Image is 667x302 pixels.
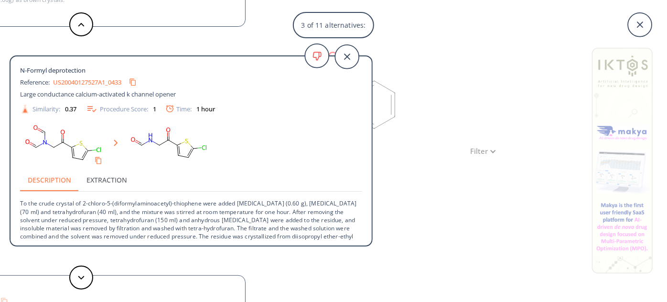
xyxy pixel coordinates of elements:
[91,153,106,168] button: Copy to clipboard
[196,106,215,112] div: 1 hour
[126,119,212,168] svg: O=CNCC(=O)c1ccc(Cl)s1
[20,104,76,114] div: Similarity:
[86,103,156,115] div: Procedure Score:
[20,119,106,168] svg: O=CN(C=O)CC(=O)c1ccc(Cl)s1
[153,106,156,112] div: 1
[20,90,176,98] span: Large conductance calcium-activated k channel opener
[65,106,76,112] div: 0.37
[20,192,362,248] p: To the crude crystal of 2-chloro-5-(diformylaminoacetyl)-thiophene were added [MEDICAL_DATA] (0.6...
[20,66,89,75] span: N-Formyl deprotection
[20,78,53,86] span: Reference:
[166,105,215,113] div: Time:
[20,168,362,191] div: procedure tabs
[79,168,135,191] button: Extraction
[20,168,79,191] button: Description
[53,79,121,86] a: US20040127527A1_0433
[125,75,140,90] button: Copy to clipboard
